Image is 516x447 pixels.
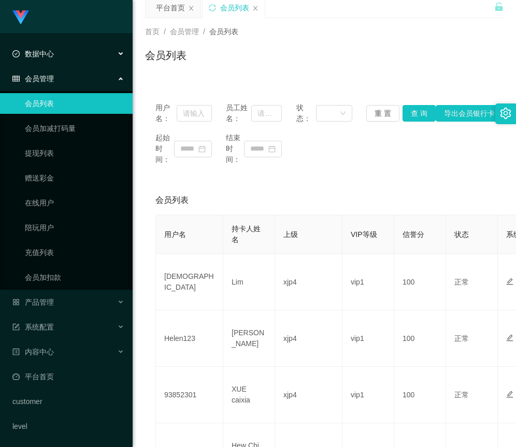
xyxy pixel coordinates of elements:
span: 产品管理 [12,298,54,306]
span: / [203,27,205,36]
td: [DEMOGRAPHIC_DATA] [156,254,223,310]
span: 数据中心 [12,50,54,58]
span: 持卡人姓名 [232,225,261,244]
a: 提现列表 [25,143,124,163]
span: 结束时间： [226,132,245,165]
i: 图标: sync [209,4,216,11]
a: 在线用户 [25,192,124,213]
span: / [164,27,166,36]
td: Lim [223,254,275,310]
a: 充值列表 [25,242,124,263]
i: 图标: appstore-o [12,299,20,306]
span: 起始时间： [155,132,174,165]
i: 图标: table [12,75,20,82]
span: 内容中心 [12,348,54,356]
i: 图标: check-circle-o [12,50,20,57]
td: vip1 [342,367,394,423]
button: 导出会员银行卡 [436,105,503,122]
a: 会员加扣款 [25,267,124,288]
a: 图标: dashboard平台首页 [12,366,124,387]
td: XUE caixia [223,367,275,423]
td: xjp4 [275,254,342,310]
td: vip1 [342,254,394,310]
td: xjp4 [275,310,342,367]
a: 会员加减打码量 [25,118,124,139]
td: 100 [394,254,446,310]
td: Helen123 [156,310,223,367]
h1: 会员列表 [145,48,187,63]
img: logo.9652507e.png [12,10,29,25]
span: 上级 [283,230,298,239]
a: 陪玩用户 [25,217,124,238]
i: 图标: unlock [494,2,504,11]
span: 会员管理 [170,27,199,36]
a: 会员列表 [25,93,124,114]
i: 图标: setting [500,108,511,119]
input: 请输入 [251,105,282,122]
input: 请输入 [177,105,212,122]
i: 图标: close [188,5,194,11]
td: 93852301 [156,367,223,423]
span: 员工姓名： [226,102,252,124]
td: [PERSON_NAME] [223,310,275,367]
i: 图标: calendar [268,145,276,153]
span: 状态： [296,102,317,124]
span: 信誉分 [403,230,424,239]
span: 首页 [145,27,160,36]
span: 正常 [454,278,469,286]
i: 图标: close [252,5,259,11]
i: 图标: edit [506,334,513,341]
span: VIP等级 [351,230,377,239]
button: 重 置 [366,105,399,122]
i: 图标: calendar [198,145,206,153]
i: 图标: edit [506,391,513,398]
span: 正常 [454,334,469,342]
i: 图标: edit [506,278,513,285]
a: 赠送彩金 [25,168,124,188]
span: 会员列表 [209,27,238,36]
span: 正常 [454,391,469,399]
button: 查 询 [403,105,436,122]
td: 100 [394,367,446,423]
i: 图标: profile [12,348,20,355]
a: customer [12,391,124,412]
i: 图标: down [340,110,346,117]
span: 状态 [454,230,469,239]
span: 会员管理 [12,74,54,83]
i: 图标: form [12,323,20,331]
span: 用户名 [164,230,186,239]
td: 100 [394,310,446,367]
span: 系统配置 [12,323,54,331]
td: vip1 [342,310,394,367]
a: level [12,416,124,437]
td: xjp4 [275,367,342,423]
span: 用户名： [155,102,177,124]
span: 会员列表 [155,194,189,206]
